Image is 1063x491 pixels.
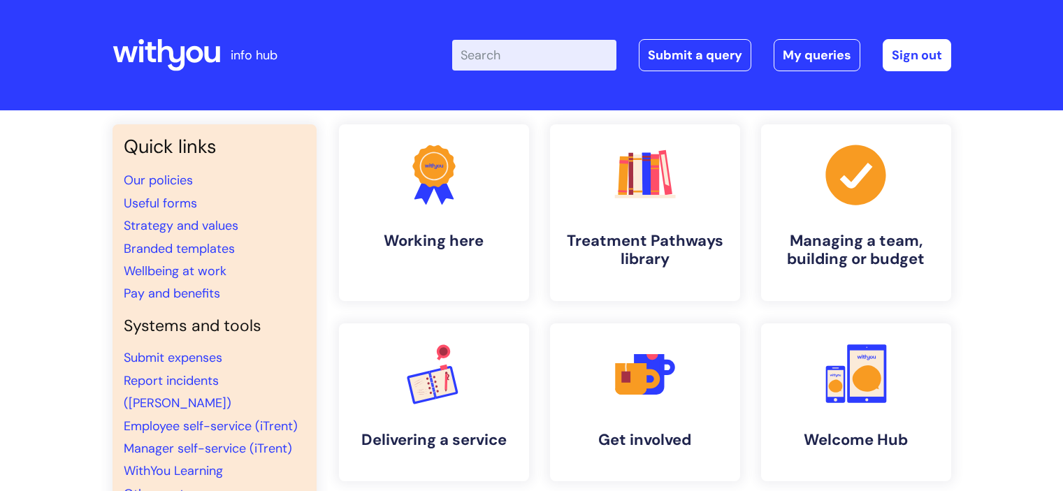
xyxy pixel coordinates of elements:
[550,323,740,481] a: Get involved
[124,316,305,336] h4: Systems and tools
[761,124,951,301] a: Managing a team, building or budget
[774,39,860,71] a: My queries
[883,39,951,71] a: Sign out
[124,195,197,212] a: Useful forms
[124,462,223,479] a: WithYou Learning
[124,240,235,257] a: Branded templates
[124,217,238,234] a: Strategy and values
[124,135,305,158] h3: Quick links
[772,232,940,269] h4: Managing a team, building or budget
[124,418,298,434] a: Employee self-service (iTrent)
[561,232,729,269] h4: Treatment Pathways library
[452,39,951,71] div: | -
[772,431,940,449] h4: Welcome Hub
[124,372,231,411] a: Report incidents ([PERSON_NAME])
[452,40,616,71] input: Search
[561,431,729,449] h4: Get involved
[639,39,751,71] a: Submit a query
[231,44,277,66] p: info hub
[550,124,740,301] a: Treatment Pathways library
[339,323,529,481] a: Delivering a service
[761,323,951,481] a: Welcome Hub
[124,263,226,279] a: Wellbeing at work
[124,440,292,457] a: Manager self-service (iTrent)
[350,431,518,449] h4: Delivering a service
[124,172,193,189] a: Our policies
[124,349,222,366] a: Submit expenses
[339,124,529,301] a: Working here
[124,285,220,302] a: Pay and benefits
[350,232,518,250] h4: Working here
